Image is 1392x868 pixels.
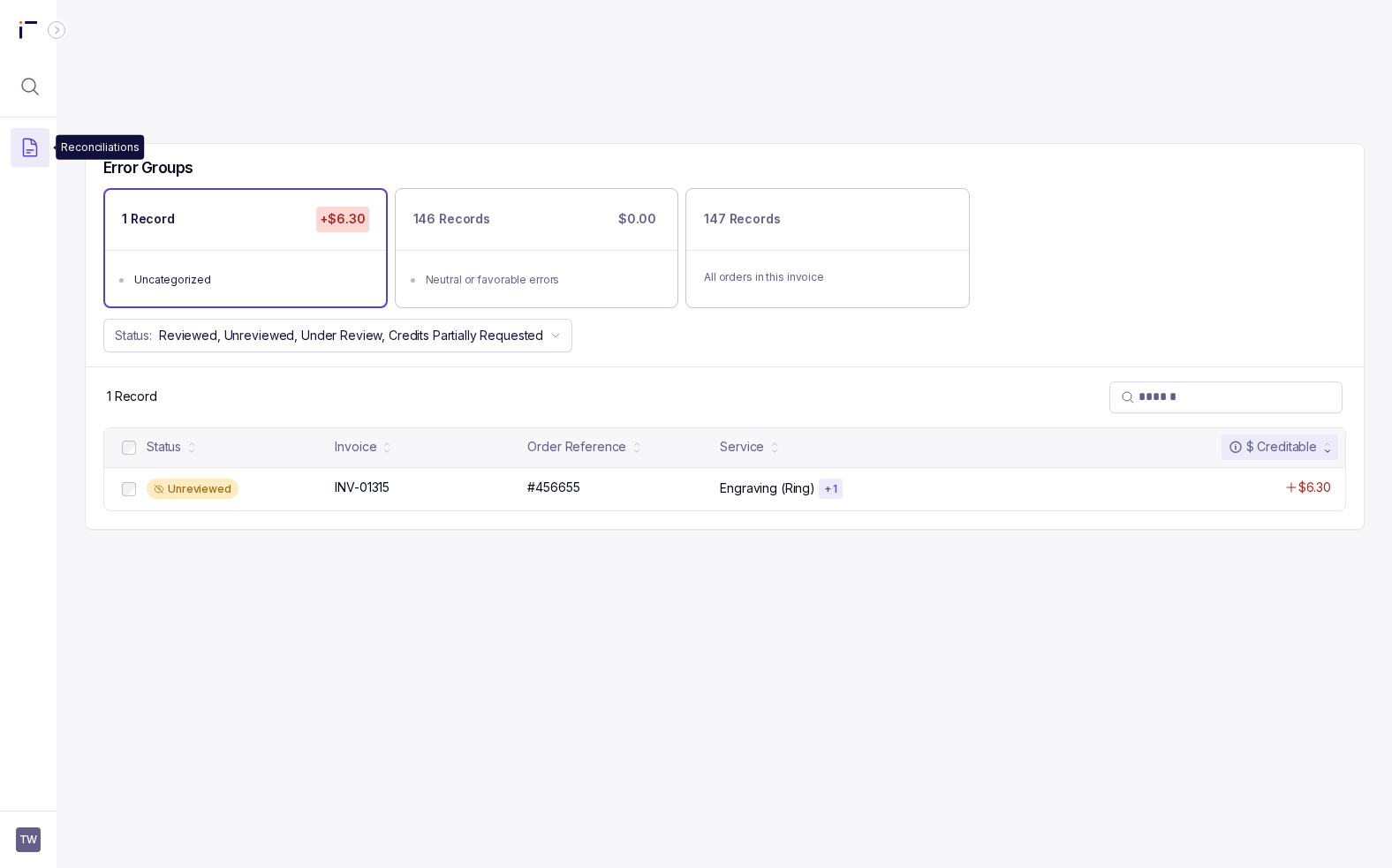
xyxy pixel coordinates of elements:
[147,438,181,456] div: Status
[103,319,572,352] button: Status:Reviewed, Unreviewed, Under Review, Credits Partially Requested
[107,388,157,405] div: Remaining page entries
[413,210,490,228] p: 146 Records
[1298,479,1331,496] p: $6.30
[1229,438,1317,456] div: $ Creditable
[107,388,157,405] p: 1 Record
[11,67,49,106] button: Menu Icon Button MagnifyingGlassIcon
[147,479,238,500] div: Unreviewed
[122,482,136,496] input: checkbox-checkbox
[134,271,367,289] div: Uncategorized
[335,479,390,496] p: INV-01315
[704,210,780,228] p: 147 Records
[122,441,136,455] input: checkbox-checkbox
[527,479,579,496] p: #456655
[704,268,951,286] p: All orders in this invoice
[122,210,175,228] p: 1 Record
[527,438,626,456] div: Order Reference
[115,327,152,344] p: Status:
[335,438,376,456] div: Invoice
[720,438,764,456] div: Service
[426,271,659,289] div: Neutral or favorable errors
[615,207,660,231] p: $0.00
[61,139,139,156] p: Reconciliations
[16,827,41,852] button: User initials
[720,479,815,497] p: Engraving (Ring)
[316,207,368,231] p: +$6.30
[46,19,67,41] div: Collapse Icon
[103,158,193,177] h5: Error Groups
[11,128,49,167] button: Menu Icon Button DocumentTextIcon
[159,327,543,344] p: Reviewed, Unreviewed, Under Review, Credits Partially Requested
[824,482,837,496] p: + 1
